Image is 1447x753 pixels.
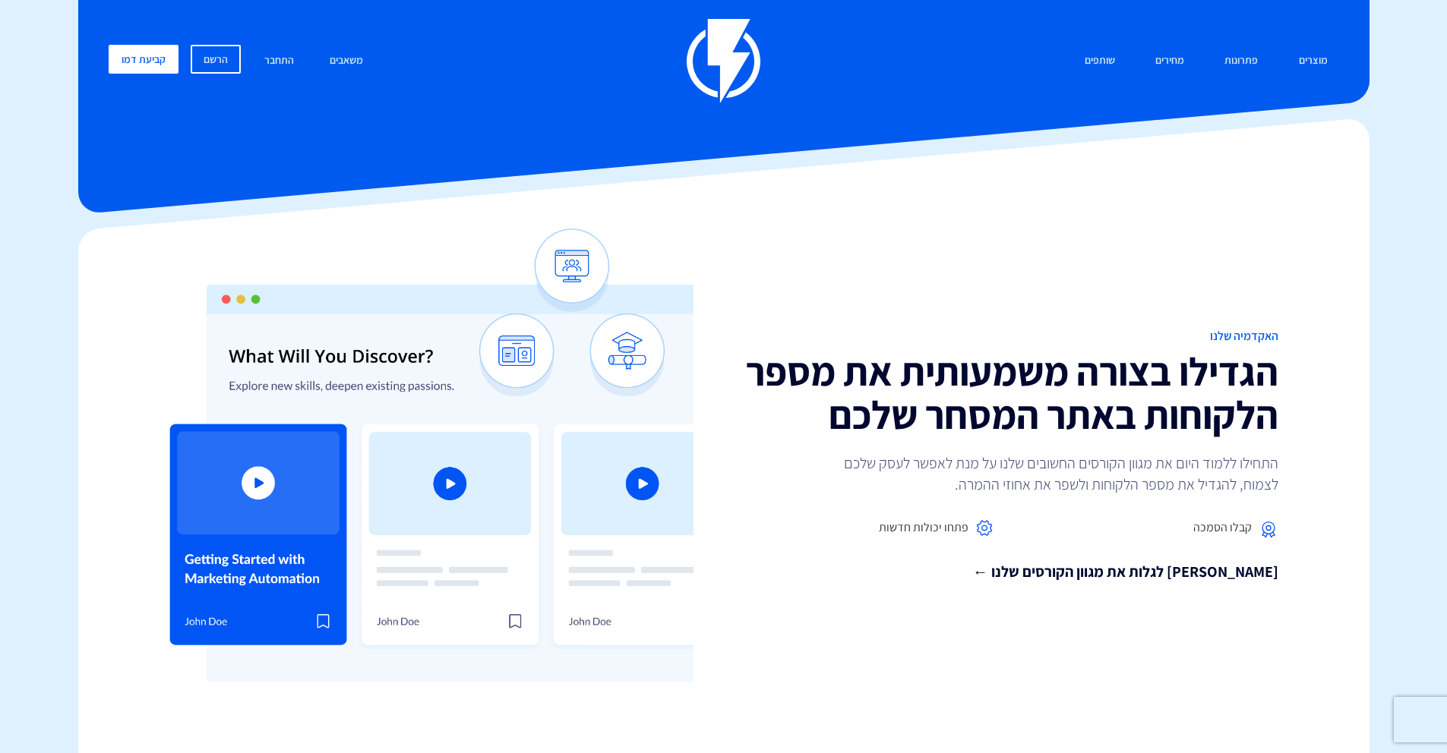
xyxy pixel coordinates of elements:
[879,519,968,537] span: פתחו יכולות חדשות
[1193,519,1252,537] span: קבלו הסמכה
[735,350,1278,436] h2: הגדילו בצורה משמעותית את מספר הלקוחות באתר המסחר שלכם
[1287,45,1339,77] a: מוצרים
[109,45,179,74] a: קביעת דמו
[823,452,1278,495] p: התחילו ללמוד היום את מגוון הקורסים החשובים שלנו על מנת לאפשר לעסק שלכם לצמוח, להגדיל את מספר הלקו...
[735,561,1278,583] a: [PERSON_NAME] לגלות את מגוון הקורסים שלנו ←
[1144,45,1196,77] a: מחירים
[1073,45,1126,77] a: שותפים
[735,329,1278,343] h1: האקדמיה שלנו
[318,45,374,77] a: משאבים
[191,45,241,74] a: הרשם
[253,45,305,77] a: התחבר
[1213,45,1269,77] a: פתרונות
